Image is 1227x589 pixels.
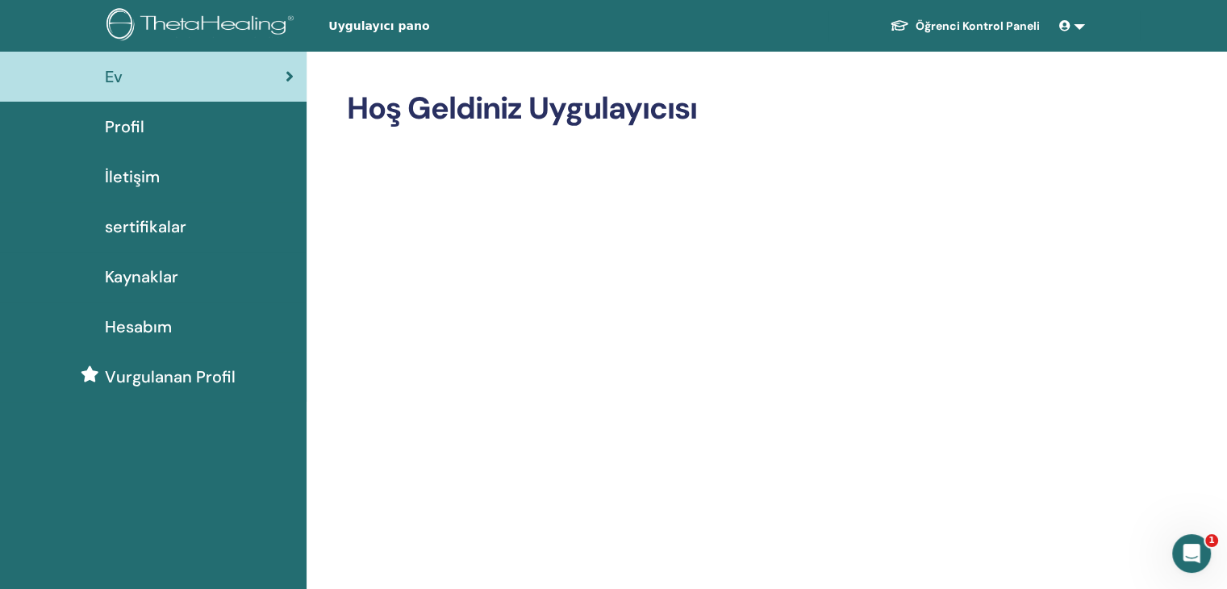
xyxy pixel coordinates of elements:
h2: Hoş Geldiniz Uygulayıcısı [347,90,1082,127]
span: İletişim [105,165,160,189]
img: logo.png [106,8,299,44]
span: Kaynaklar [105,265,178,289]
span: Uygulayıcı pano [328,18,570,35]
span: Hesabım [105,315,172,339]
span: Vurgulanan Profil [105,365,236,389]
span: 1 [1205,534,1218,547]
span: Profil [105,115,144,139]
a: Öğrenci Kontrol Paneli [877,11,1053,41]
span: Ev [105,65,123,89]
iframe: Intercom live chat [1172,534,1211,573]
img: graduation-cap-white.svg [890,19,909,32]
span: sertifikalar [105,215,186,239]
